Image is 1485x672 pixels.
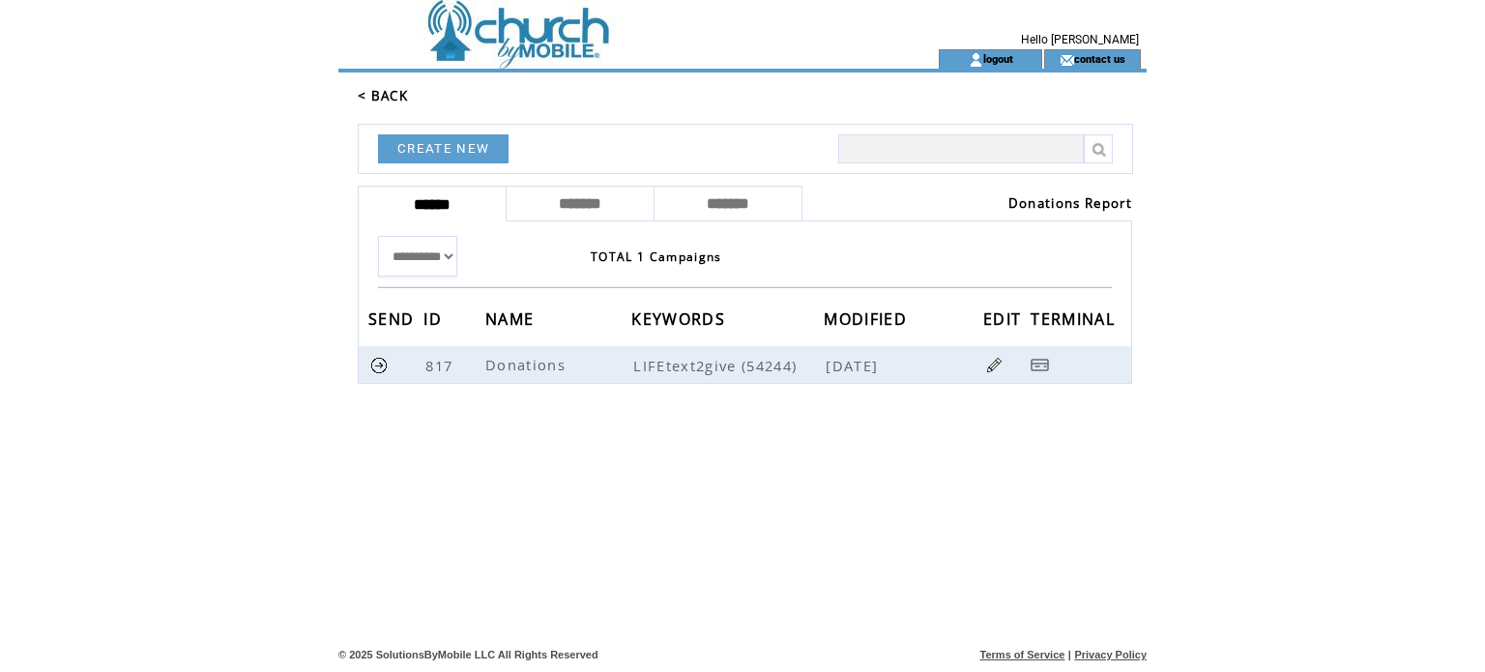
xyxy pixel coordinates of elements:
[1060,52,1074,68] img: contact_us_icon.gif
[983,304,1026,339] span: EDIT
[423,312,447,324] a: ID
[425,356,457,375] span: 817
[826,356,883,375] span: [DATE]
[824,312,912,324] a: MODIFIED
[1074,52,1125,65] a: contact us
[423,304,447,339] span: ID
[983,52,1013,65] a: logout
[485,312,539,324] a: NAME
[1031,304,1120,339] span: TERMINAL
[631,304,730,339] span: KEYWORDS
[591,248,722,265] span: TOTAL 1 Campaigns
[338,649,598,660] span: © 2025 SolutionsByMobile LLC All Rights Reserved
[378,134,509,163] a: CREATE NEW
[633,356,822,375] span: LIFEtext2give (54244)
[969,52,983,68] img: account_icon.gif
[631,312,730,324] a: KEYWORDS
[1021,33,1139,46] span: Hello [PERSON_NAME]
[485,304,539,339] span: NAME
[1068,649,1071,660] span: |
[980,649,1065,660] a: Terms of Service
[358,87,408,104] a: < BACK
[368,304,419,339] span: SEND
[485,355,570,374] span: Donations
[1008,194,1132,212] a: Donations Report
[1074,649,1147,660] a: Privacy Policy
[824,304,912,339] span: MODIFIED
